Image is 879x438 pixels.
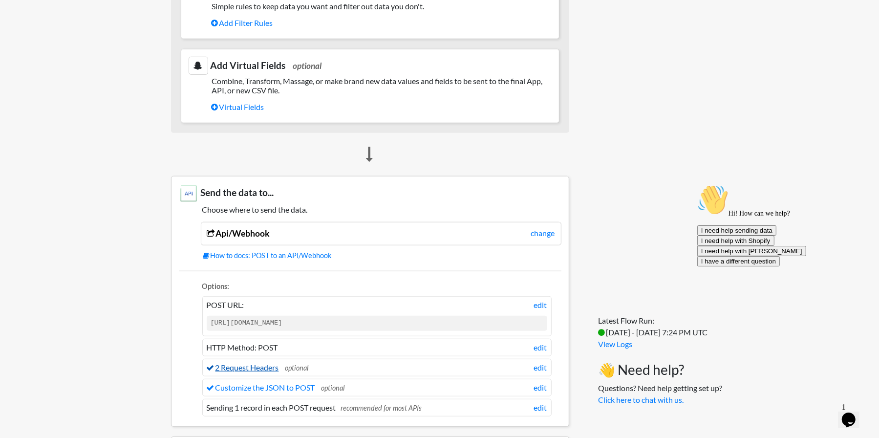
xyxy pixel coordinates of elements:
li: HTTP Method: POST [202,339,552,356]
div: 👋Hi! How can we help?I need help sending dataI need help with ShopifyI need help with [PERSON_NAM... [4,4,180,86]
img: :wave: [4,4,35,35]
span: optional [293,61,322,71]
h3: Add Virtual Fields [189,57,552,75]
a: Virtual Fields [212,99,552,115]
li: Options: [202,281,552,294]
button: I need help sending data [4,45,83,55]
code: [URL][DOMAIN_NAME] [207,316,547,330]
button: I have a different question [4,76,86,86]
a: edit [534,382,547,394]
span: optional [322,384,345,392]
li: Sending 1 record in each POST request [202,399,552,416]
a: Click here to chat with us. [599,395,684,404]
span: optional [285,364,309,372]
h5: Choose where to send the data. [179,205,561,214]
span: Hi! How can we help? [4,29,97,37]
span: recommended for most APIs [341,404,422,412]
a: View Logs [599,339,633,349]
button: I need help with [PERSON_NAME] [4,66,113,76]
a: How to docs: POST to an API/Webhook [203,250,561,261]
h5: Combine, Transform, Massage, or make brand new data values and fields to be sent to the final App... [189,76,552,95]
a: Api/Webhook [207,228,270,239]
span: Latest Flow Run: [DATE] - [DATE] 7:24 PM UTC [599,316,708,337]
button: I need help with Shopify [4,55,81,66]
h5: Simple rules to keep data you want and filter out data you don't. [189,1,552,11]
h3: 👋 Need help? [599,362,723,378]
iframe: chat widget [693,180,869,394]
a: edit [534,362,547,373]
a: edit [534,299,547,311]
a: edit [534,402,547,414]
a: change [531,227,555,239]
img: Any API [179,184,198,203]
p: Questions? Need help getting set up? [599,382,723,406]
a: Customize the JSON to POST [207,383,315,392]
li: POST URL: [202,296,552,336]
a: 2 Request Headers [207,363,279,372]
h3: Send the data to... [179,184,561,203]
a: edit [534,342,547,353]
iframe: chat widget [838,399,869,428]
a: Add Filter Rules [212,15,552,31]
